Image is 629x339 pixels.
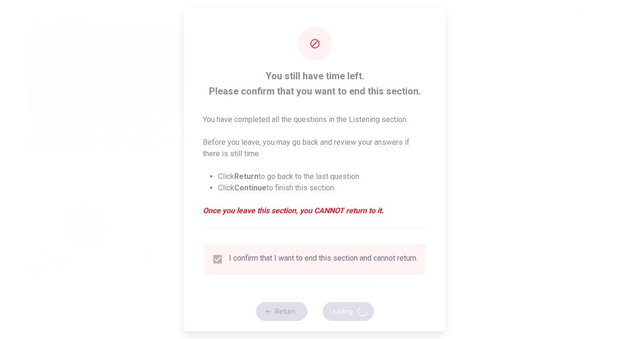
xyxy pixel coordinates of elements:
strong: Continue [234,183,267,192]
span: You still have time left. Please confirm that you want to end this section. [203,68,427,99]
button: Loading [322,302,373,321]
p: Before you leave, you may go back and review your answers if there is still time. [203,137,427,160]
strong: Return [234,172,258,181]
em: Once you leave this section, you CANNOT return to it. [203,205,427,217]
li: Click to finish this section. [218,182,427,194]
li: Click to go back to the last question [218,171,427,182]
div: I confirm that I want to end this section and cannot return. [229,254,418,265]
button: Return [256,302,307,321]
p: You have completed all the questions in the Listening section. [203,114,427,125]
